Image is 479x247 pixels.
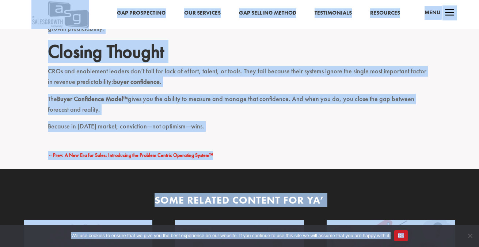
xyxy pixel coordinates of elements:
button: Ok [394,230,408,241]
a: Our Services [184,8,221,18]
a: Gap Selling Method [239,8,296,18]
a: Resources [370,8,400,18]
span: ← [48,152,53,158]
p: Because in [DATE] market, conviction—not optimism—wins. [48,121,431,132]
a: ←Prev: A New Era for Sales: Introducing the Problem Centric Operating System™ [48,151,213,160]
span: a [442,6,457,20]
strong: buyer confidence. [113,77,161,86]
a: Testimonials [315,8,352,18]
p: CROs and enablement leaders don’t fail for lack of effort, talent, or tools. They fail because th... [48,66,431,94]
span: No [466,232,474,239]
p: The gives you the ability to measure and manage that confidence. And when you do, you close the g... [48,94,431,121]
div: Some Related Content for Ya’ [24,193,455,207]
strong: Buyer Confidence Model™ [57,94,128,103]
span: Prev: A New Era for Sales: Introducing the Problem Centric Operating System™ [53,152,213,158]
h2: Closing Thought [48,40,431,66]
span: Menu [425,9,441,16]
a: Gap Prospecting [117,8,166,18]
span: We use cookies to ensure that we give you the best experience on our website. If you continue to ... [71,232,390,239]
